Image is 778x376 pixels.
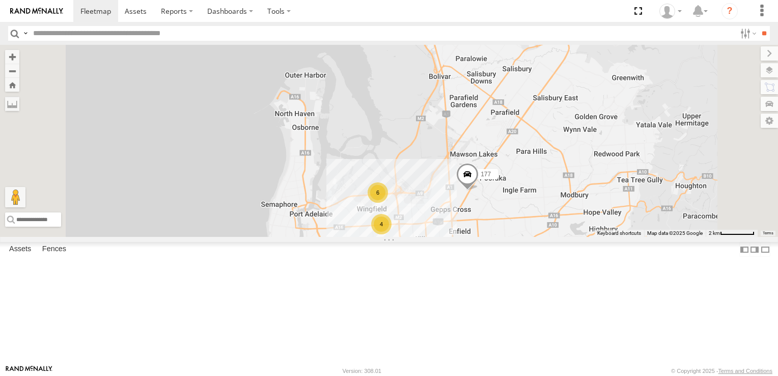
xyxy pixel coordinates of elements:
[736,26,758,41] label: Search Filter Options
[671,368,772,374] div: © Copyright 2025 -
[706,230,758,237] button: Map Scale: 2 km per 64 pixels
[647,230,703,236] span: Map data ©2025 Google
[4,243,36,257] label: Assets
[37,243,71,257] label: Fences
[10,8,63,15] img: rand-logo.svg
[5,78,19,92] button: Zoom Home
[721,3,738,19] i: ?
[5,50,19,64] button: Zoom in
[763,231,773,235] a: Terms (opens in new tab)
[481,170,491,177] span: 177
[371,214,392,234] div: 4
[343,368,381,374] div: Version: 308.01
[5,64,19,78] button: Zoom out
[718,368,772,374] a: Terms and Conditions
[21,26,30,41] label: Search Query
[368,182,388,203] div: 6
[739,242,749,257] label: Dock Summary Table to the Left
[5,187,25,207] button: Drag Pegman onto the map to open Street View
[749,242,760,257] label: Dock Summary Table to the Right
[6,366,52,376] a: Visit our Website
[5,97,19,111] label: Measure
[597,230,641,237] button: Keyboard shortcuts
[656,4,685,19] div: Frank Cope
[760,242,770,257] label: Hide Summary Table
[709,230,720,236] span: 2 km
[761,114,778,128] label: Map Settings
